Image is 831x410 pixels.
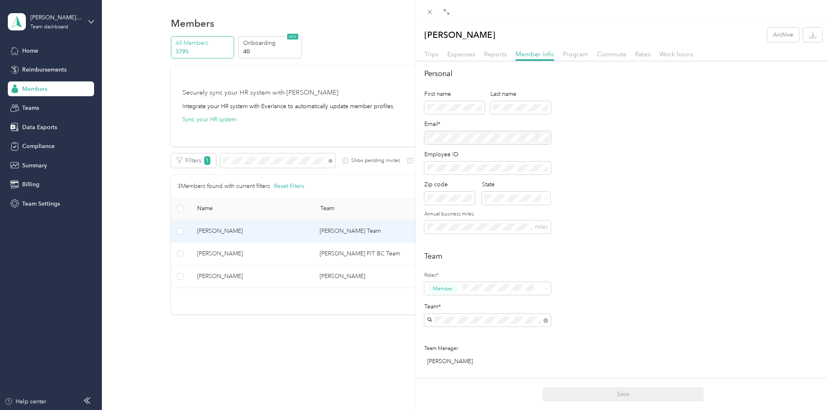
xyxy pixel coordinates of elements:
div: Last name [490,90,551,98]
button: Archive [767,28,799,42]
div: Email* [424,120,551,128]
span: Member [433,285,453,292]
span: Commute [597,50,626,58]
h2: Personal [424,68,823,79]
label: Annual business miles [424,211,551,218]
p: [PERSON_NAME] [424,28,495,42]
span: Work hours [659,50,693,58]
span: Member info [516,50,554,58]
span: Trips [424,50,439,58]
span: miles [535,223,548,230]
iframe: Everlance-gr Chat Button Frame [785,364,831,410]
button: Member [427,283,458,294]
div: Team* [424,302,551,311]
span: Rates [635,50,651,58]
div: Employee ID [424,150,551,159]
h2: Short-term Leave [424,377,823,388]
div: State [482,180,550,189]
div: Zip code [424,180,475,189]
div: [PERSON_NAME] [427,357,551,366]
div: First name [424,90,485,98]
span: Reports [484,50,507,58]
span: Expenses [447,50,475,58]
label: Roles* [424,272,551,279]
span: Program [563,50,588,58]
h2: Team [424,251,823,262]
span: Team Manager [424,345,458,352]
